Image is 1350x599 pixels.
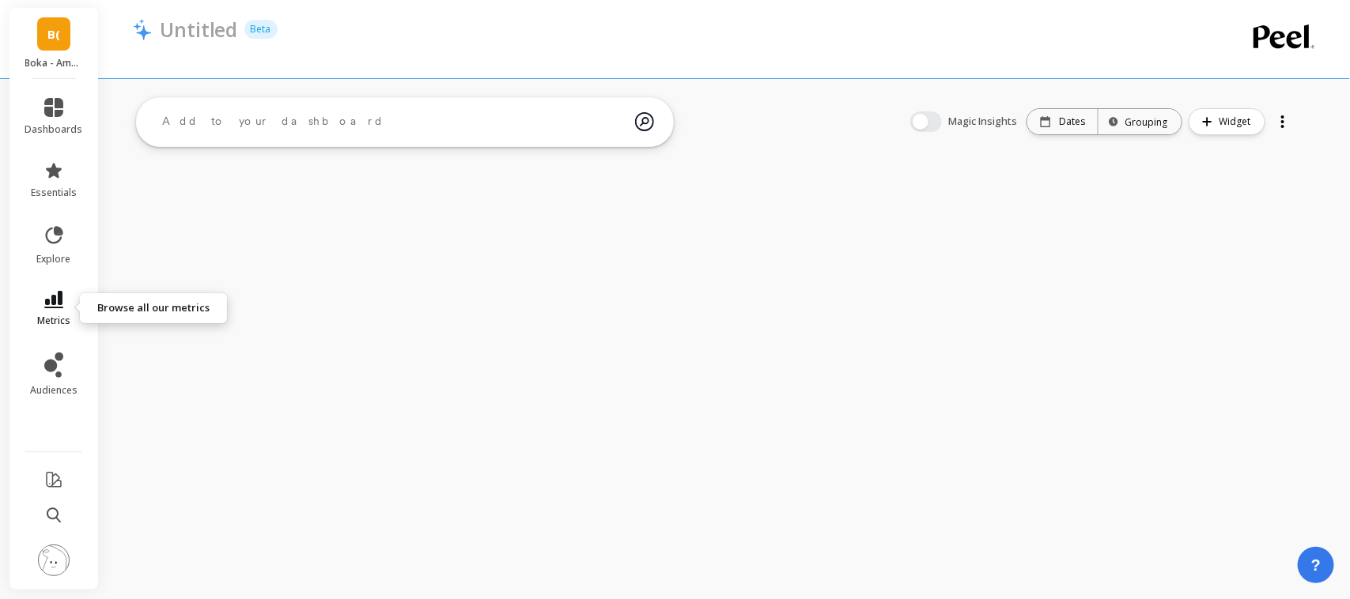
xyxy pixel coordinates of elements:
[38,544,70,576] img: profile picture
[160,16,238,43] p: Untitled
[37,253,71,266] span: explore
[635,100,654,143] img: magic search icon
[1059,115,1085,128] p: Dates
[37,315,70,327] span: metrics
[133,18,152,40] img: header icon
[1298,547,1334,583] button: ?
[1113,115,1167,130] div: Grouping
[30,384,78,397] span: audiences
[1311,554,1321,576] span: ?
[25,57,83,70] p: Boka - Amazon (Essor)
[948,114,1020,130] span: Magic Insights
[1189,108,1265,135] button: Widget
[47,25,60,43] span: B(
[25,123,83,136] span: dashboards
[1219,114,1255,130] span: Widget
[31,186,77,199] span: essentials
[244,20,278,39] p: Beta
